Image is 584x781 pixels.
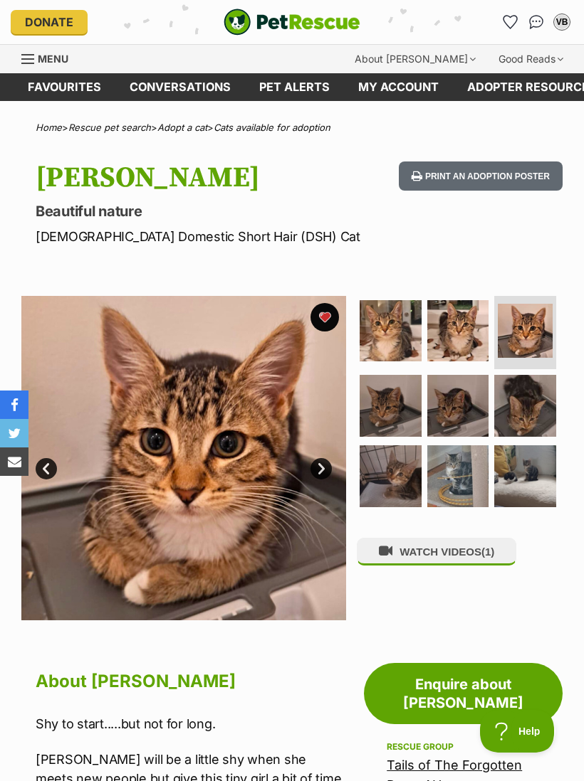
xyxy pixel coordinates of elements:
[36,161,360,194] h1: [PERSON_NAME]
[36,201,360,221] p: Beautiful nature
[551,11,573,33] button: My account
[68,122,151,133] a: Rescue pet search
[427,445,489,507] img: Photo of Maryann
[21,296,346,620] img: Photo of Maryann
[21,45,78,70] a: Menu
[489,45,573,73] div: Good Reads
[311,458,332,479] a: Next
[494,445,556,507] img: Photo of Maryann
[481,546,494,558] span: (1)
[360,300,422,362] img: Photo of Maryann
[157,122,207,133] a: Adopt a cat
[399,161,563,191] button: Print an adoption poster
[36,714,346,733] p: Shy to start.....but not for long.
[36,666,346,697] h2: About [PERSON_NAME]
[499,11,573,33] ul: Account quick links
[529,15,544,29] img: chat-41dd97257d64d25036548639549fe6c8038ab92f7586957e7f3b1b290dea8141.svg
[214,122,330,133] a: Cats available for adoption
[224,9,360,36] a: PetRescue
[364,663,563,724] a: Enquire about [PERSON_NAME]
[427,375,489,437] img: Photo of Maryann
[498,304,553,358] img: Photo of Maryann
[494,375,556,437] img: Photo of Maryann
[387,741,540,753] div: Rescue group
[36,458,57,479] a: Prev
[357,538,516,565] button: WATCH VIDEOS(1)
[36,122,62,133] a: Home
[555,15,569,29] div: VB
[14,73,115,101] a: Favourites
[499,11,522,33] a: Favourites
[360,375,422,437] img: Photo of Maryann
[311,303,339,331] button: favourite
[360,445,422,507] img: Photo of Maryann
[345,45,486,73] div: About [PERSON_NAME]
[245,73,344,101] a: Pet alerts
[344,73,453,101] a: My account
[115,73,245,101] a: conversations
[224,9,360,36] img: logo-cat-932fe2b9b8326f06289b0f2fb663e598f794de774fb13d1741a6617ecf9a85b4.svg
[36,227,360,246] p: [DEMOGRAPHIC_DATA] Domestic Short Hair (DSH) Cat
[525,11,548,33] a: Conversations
[38,53,68,65] span: Menu
[480,710,556,753] iframe: Help Scout Beacon - Open
[427,300,489,362] img: Photo of Maryann
[11,10,88,34] a: Donate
